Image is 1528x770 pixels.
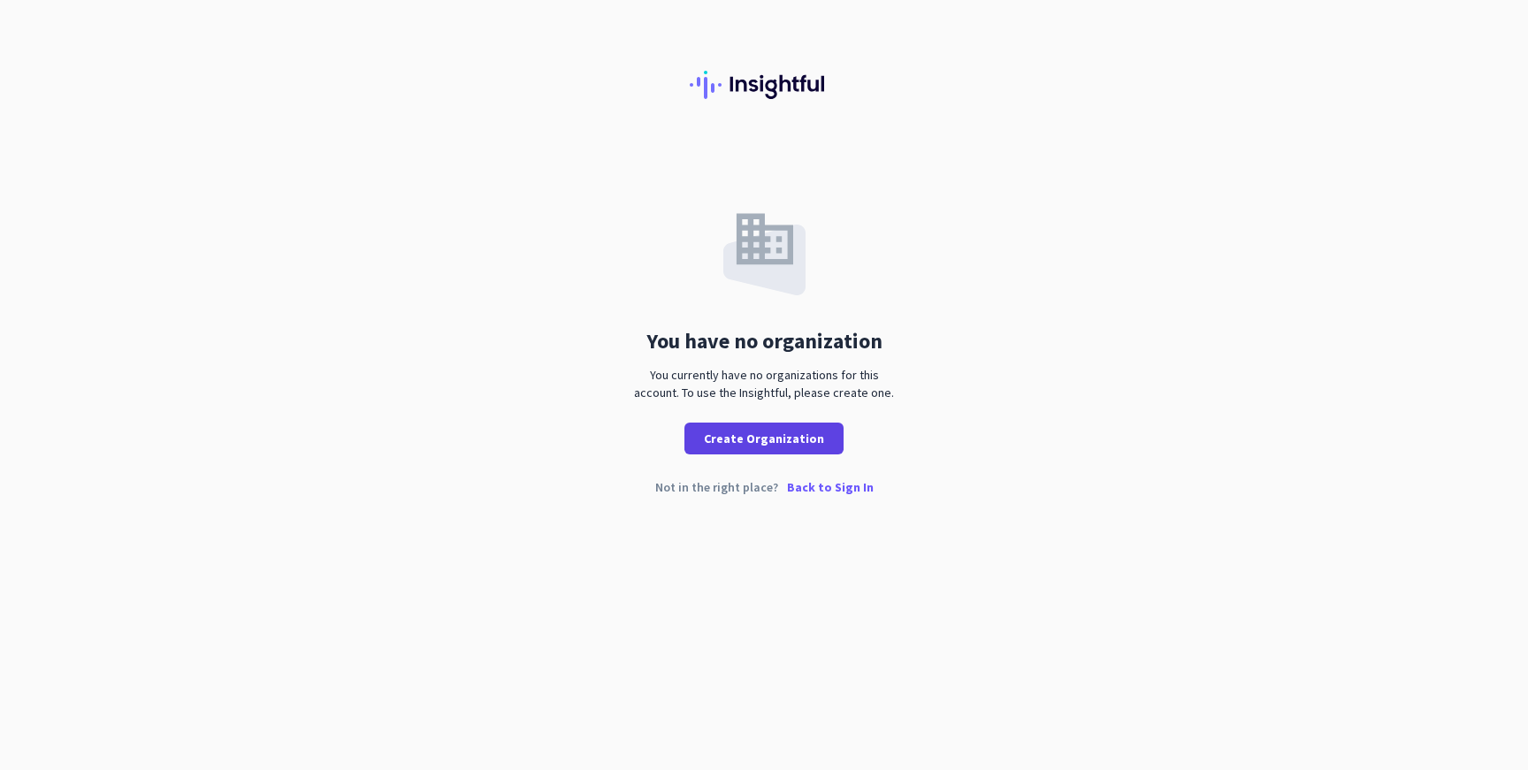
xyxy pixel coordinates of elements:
div: You have no organization [646,331,882,352]
button: Create Organization [684,423,844,454]
div: You currently have no organizations for this account. To use the Insightful, please create one. [627,366,901,401]
span: Create Organization [704,430,824,447]
img: Insightful [690,71,838,99]
p: Back to Sign In [787,481,874,493]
